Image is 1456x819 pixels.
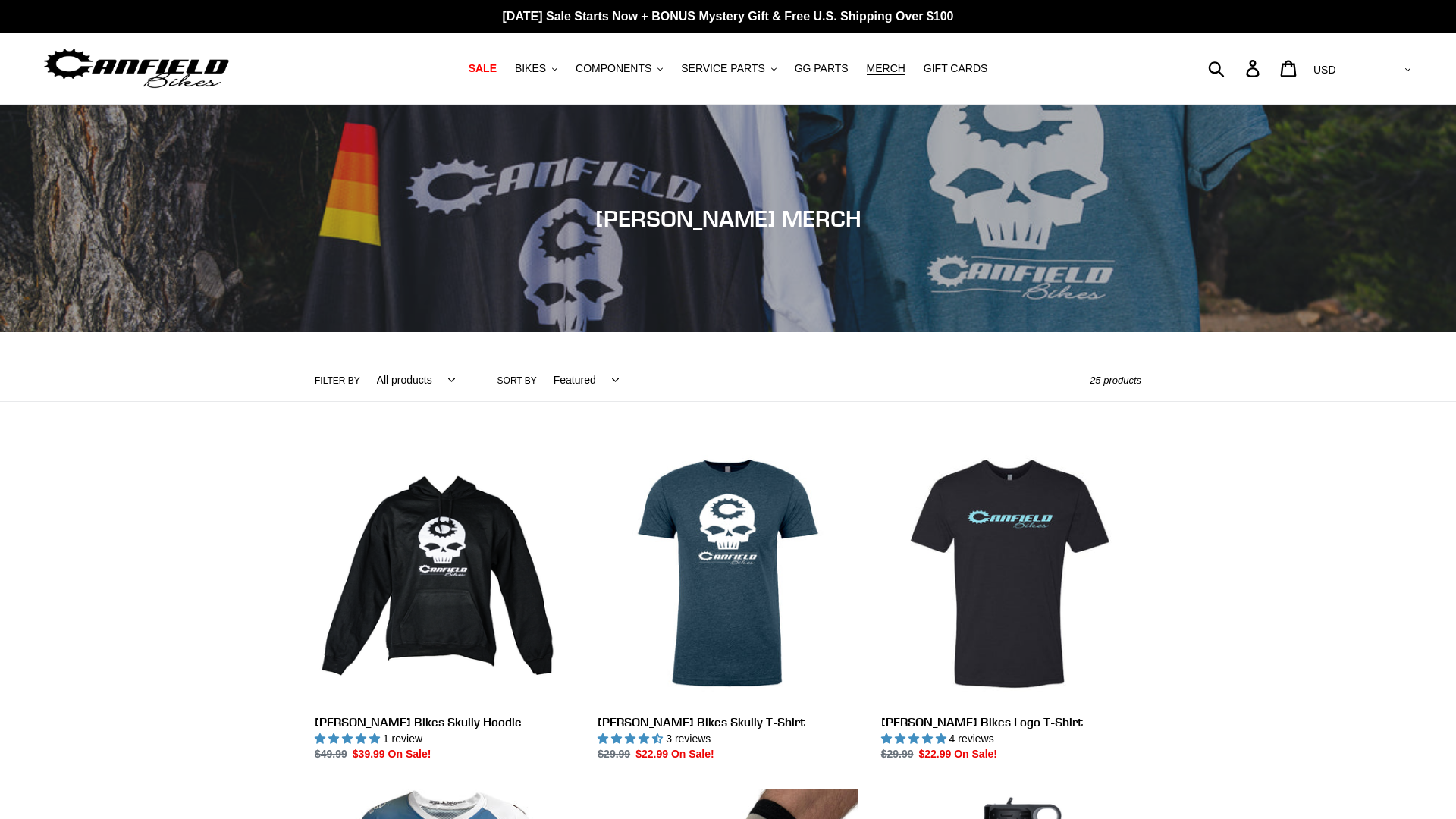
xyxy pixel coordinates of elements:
span: 25 products [1090,375,1141,386]
span: SERVICE PARTS [681,62,764,75]
a: MERCH [859,58,913,79]
span: COMPONENTS [576,62,651,75]
img: Canfield Bikes [42,45,231,93]
label: Sort by [497,374,537,388]
a: GG PARTS [787,58,856,79]
label: Filter by [315,374,360,388]
span: MERCH [867,62,905,75]
input: Search [1216,52,1255,85]
button: COMPONENTS [568,58,670,79]
span: SALE [469,62,497,75]
span: GIFT CARDS [924,62,988,75]
span: BIKES [515,62,546,75]
a: SALE [461,58,504,79]
span: GG PARTS [795,62,849,75]
a: GIFT CARDS [916,58,996,79]
button: SERVICE PARTS [673,58,783,79]
span: [PERSON_NAME] MERCH [595,205,861,232]
button: BIKES [507,58,565,79]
